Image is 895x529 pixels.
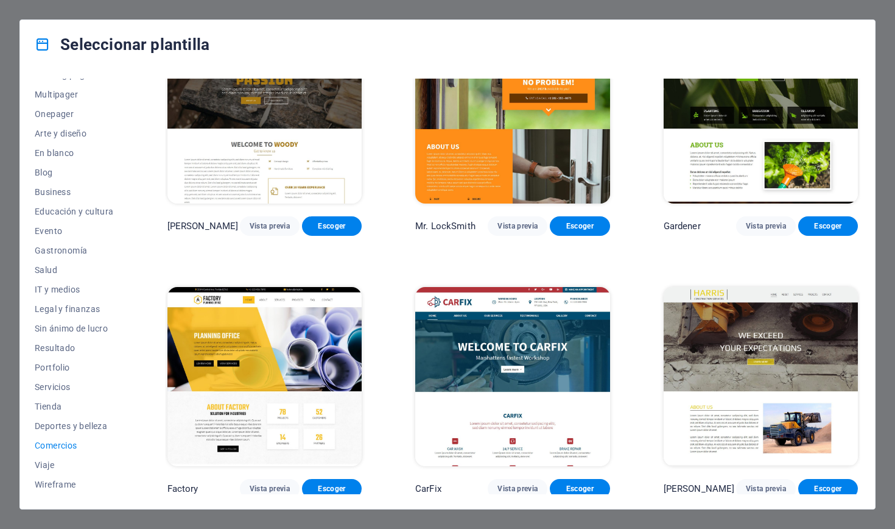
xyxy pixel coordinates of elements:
[240,216,300,236] button: Vista previa
[35,168,114,177] span: Blog
[415,220,476,232] p: Mr. LockSmith
[664,483,735,495] p: [PERSON_NAME]
[35,338,114,358] button: Resultado
[312,484,352,494] span: Escoger
[35,455,114,475] button: Viaje
[35,221,114,241] button: Evento
[798,216,858,236] button: Escoger
[35,226,114,236] span: Evento
[736,479,796,499] button: Vista previa
[550,479,609,499] button: Escoger
[35,182,114,202] button: Business
[35,202,114,221] button: Educación y cultura
[35,241,114,260] button: Gastronomía
[415,24,609,203] img: Mr. LockSmith
[35,143,114,163] button: En blanco
[302,216,362,236] button: Escoger
[35,207,114,216] span: Educación y cultura
[167,287,362,466] img: Factory
[550,216,609,236] button: Escoger
[35,124,114,143] button: Arte y diseño
[560,221,600,231] span: Escoger
[488,216,547,236] button: Vista previa
[250,221,290,231] span: Vista previa
[35,358,114,377] button: Portfolio
[35,324,114,333] span: Sin ánimo de lucro
[664,220,701,232] p: Gardener
[35,402,114,411] span: Tienda
[35,304,114,314] span: Legal y finanzas
[746,221,786,231] span: Vista previa
[415,287,609,466] img: CarFix
[167,220,239,232] p: [PERSON_NAME]
[167,483,198,495] p: Factory
[497,221,538,231] span: Vista previa
[35,460,114,470] span: Viaje
[736,216,796,236] button: Vista previa
[35,148,114,158] span: En blanco
[35,85,114,104] button: Multipager
[240,479,300,499] button: Vista previa
[35,129,114,138] span: Arte y diseño
[415,483,441,495] p: CarFix
[808,484,848,494] span: Escoger
[664,287,858,466] img: Harris
[35,480,114,489] span: Wireframe
[746,484,786,494] span: Vista previa
[35,299,114,319] button: Legal y finanzas
[35,90,114,99] span: Multipager
[35,377,114,397] button: Servicios
[35,246,114,255] span: Gastronomía
[497,484,538,494] span: Vista previa
[35,436,114,455] button: Comercios
[488,479,547,499] button: Vista previa
[35,416,114,436] button: Deportes y belleza
[312,221,352,231] span: Escoger
[35,319,114,338] button: Sin ánimo de lucro
[35,397,114,416] button: Tienda
[35,475,114,494] button: Wireframe
[35,280,114,299] button: IT y medios
[250,484,290,494] span: Vista previa
[35,343,114,353] span: Resultado
[35,35,209,54] h4: Seleccionar plantilla
[35,382,114,392] span: Servicios
[664,24,858,203] img: Gardener
[35,441,114,450] span: Comercios
[808,221,848,231] span: Escoger
[35,363,114,372] span: Portfolio
[35,187,114,197] span: Business
[35,260,114,280] button: Salud
[35,421,114,431] span: Deportes y belleza
[560,484,600,494] span: Escoger
[798,479,858,499] button: Escoger
[35,104,114,124] button: Onepager
[35,285,114,294] span: IT y medios
[35,265,114,275] span: Salud
[302,479,362,499] button: Escoger
[167,24,362,203] img: Woody
[35,109,114,119] span: Onepager
[35,163,114,182] button: Blog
